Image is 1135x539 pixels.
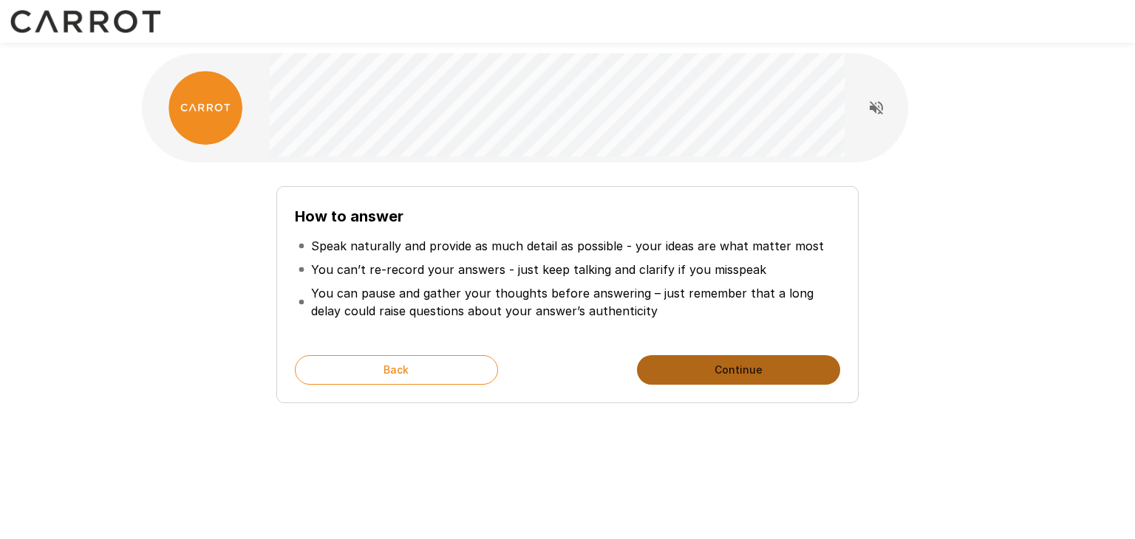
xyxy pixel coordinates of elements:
img: carrot_logo.png [168,71,242,145]
p: Speak naturally and provide as much detail as possible - your ideas are what matter most [311,237,824,255]
button: Back [295,355,498,385]
b: How to answer [295,207,403,225]
p: You can pause and gather your thoughts before answering – just remember that a long delay could r... [311,284,837,320]
p: You can’t re-record your answers - just keep talking and clarify if you misspeak [311,261,766,278]
button: Continue [637,355,840,385]
button: Read questions aloud [862,93,891,123]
